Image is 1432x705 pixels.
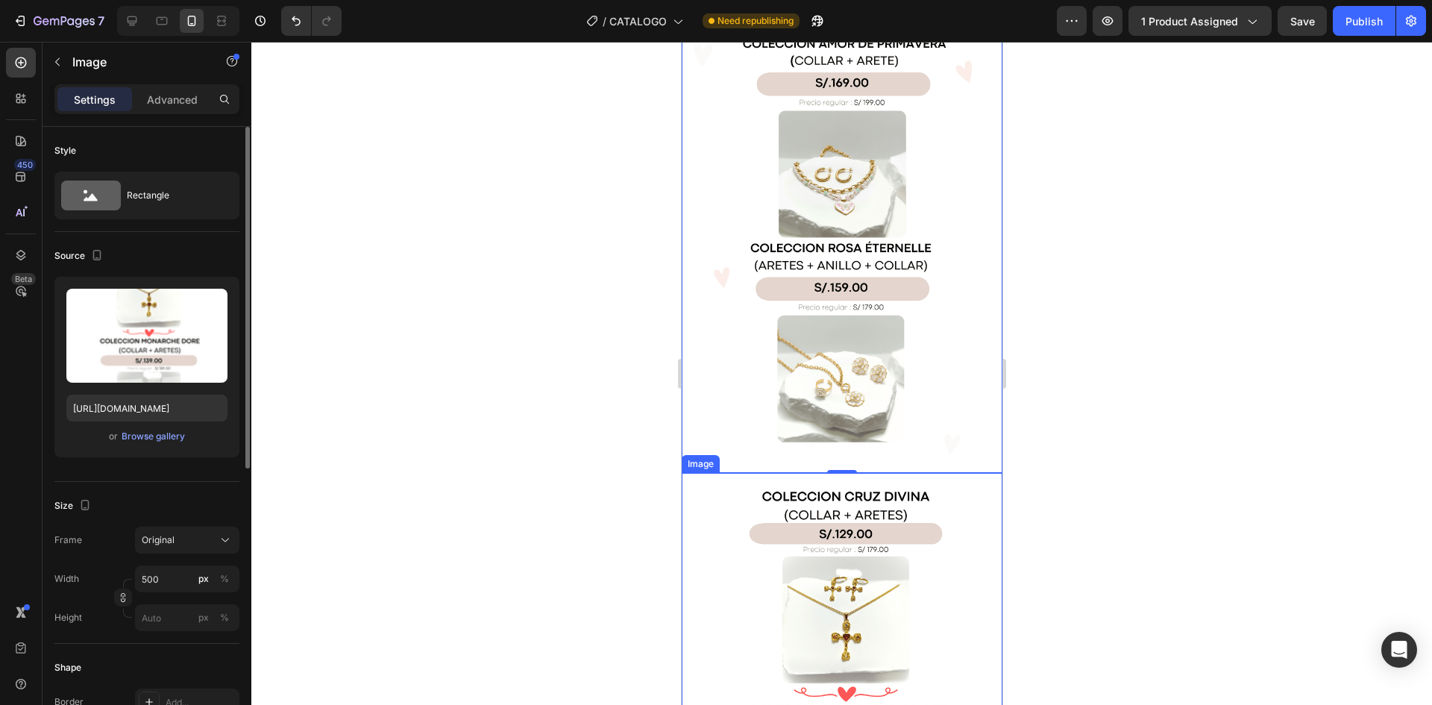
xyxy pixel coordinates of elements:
div: px [198,611,209,624]
span: Save [1290,15,1315,28]
span: Need republishing [717,14,794,28]
input: px% [135,565,239,592]
div: 450 [14,159,36,171]
button: 1 product assigned [1128,6,1272,36]
button: Publish [1333,6,1395,36]
span: 1 product assigned [1141,13,1238,29]
input: px% [135,604,239,631]
span: / [603,13,606,29]
iframe: Design area [682,42,1002,705]
img: preview-image [66,289,227,383]
p: 7 [98,12,104,30]
button: % [195,609,213,627]
div: Source [54,246,106,266]
div: Browse gallery [122,430,185,443]
label: Frame [54,533,82,547]
div: Style [54,144,76,157]
p: Settings [74,92,116,107]
div: px [198,572,209,586]
input: https://example.com/image.jpg [66,395,227,422]
span: Original [142,533,175,547]
button: px [216,609,233,627]
div: Open Intercom Messenger [1381,632,1417,668]
button: px [216,570,233,588]
span: or [109,427,118,445]
p: Advanced [147,92,198,107]
p: Image [72,53,199,71]
button: % [195,570,213,588]
div: Undo/Redo [281,6,342,36]
div: Shape [54,661,81,674]
button: Save [1278,6,1327,36]
div: Rectangle [127,178,218,213]
button: Browse gallery [121,429,186,444]
div: % [220,572,229,586]
div: Size [54,496,94,516]
span: CATALOGO [609,13,667,29]
label: Width [54,572,79,586]
div: Beta [11,273,36,285]
div: % [220,611,229,624]
div: Publish [1345,13,1383,29]
button: 7 [6,6,111,36]
button: Original [135,527,239,554]
label: Height [54,611,82,624]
